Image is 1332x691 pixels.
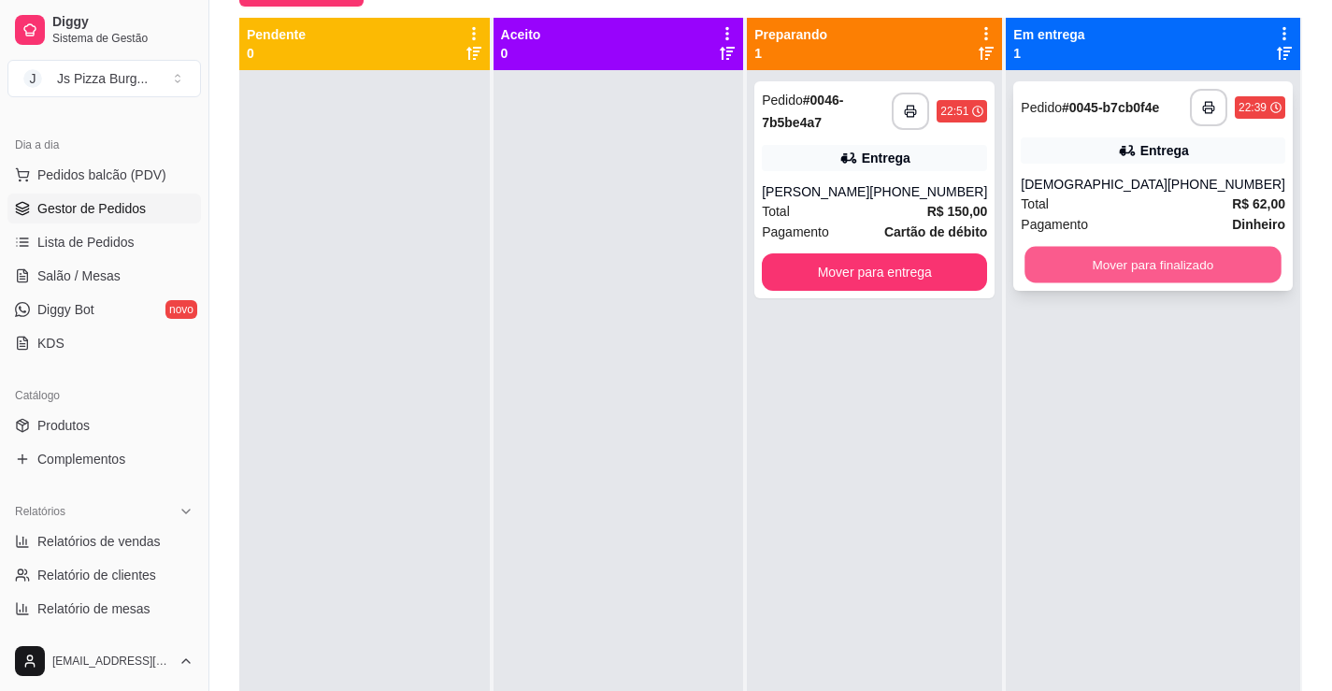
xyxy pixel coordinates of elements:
[762,182,869,201] div: [PERSON_NAME]
[247,25,306,44] p: Pendente
[501,44,541,63] p: 0
[37,166,166,184] span: Pedidos balcão (PDV)
[1140,141,1189,160] div: Entrega
[762,93,843,130] strong: # 0046-7b5be4a7
[37,450,125,468] span: Complementos
[7,130,201,160] div: Dia a dia
[7,328,201,358] a: KDS
[52,14,193,31] span: Diggy
[7,410,201,440] a: Produtos
[754,25,827,44] p: Preparando
[7,594,201,624] a: Relatório de mesas
[1021,175,1167,194] div: [DEMOGRAPHIC_DATA]
[1232,196,1285,211] strong: R$ 62,00
[7,194,201,223] a: Gestor de Pedidos
[940,104,968,119] div: 22:51
[1013,25,1084,44] p: Em entrega
[7,444,201,474] a: Complementos
[1232,217,1285,232] strong: Dinheiro
[7,295,201,324] a: Diggy Botnovo
[1013,44,1084,63] p: 1
[52,654,171,669] span: [EMAIL_ADDRESS][DOMAIN_NAME]
[7,560,201,590] a: Relatório de clientes
[754,44,827,63] p: 1
[37,266,121,285] span: Salão / Mesas
[884,224,987,239] strong: Cartão de débito
[37,599,150,618] span: Relatório de mesas
[247,44,306,63] p: 0
[927,204,988,219] strong: R$ 150,00
[762,222,829,242] span: Pagamento
[7,381,201,410] div: Catálogo
[1021,214,1088,235] span: Pagamento
[37,300,94,319] span: Diggy Bot
[7,160,201,190] button: Pedidos balcão (PDV)
[7,261,201,291] a: Salão / Mesas
[501,25,541,44] p: Aceito
[1167,175,1285,194] div: [PHONE_NUMBER]
[37,199,146,218] span: Gestor de Pedidos
[862,149,910,167] div: Entrega
[762,201,790,222] span: Total
[57,69,148,88] div: Js Pizza Burg ...
[37,233,135,252] span: Lista de Pedidos
[762,93,803,108] span: Pedido
[23,69,42,88] span: J
[7,627,201,657] a: Relatório de fidelidadenovo
[762,253,987,291] button: Mover para entrega
[1239,100,1267,115] div: 22:39
[7,7,201,52] a: DiggySistema de Gestão
[869,182,987,201] div: [PHONE_NUMBER]
[37,334,64,353] span: KDS
[7,639,201,684] button: [EMAIL_ADDRESS][DOMAIN_NAME]
[37,416,90,435] span: Produtos
[1025,247,1282,283] button: Mover para finalizado
[1021,100,1062,115] span: Pedido
[15,504,65,519] span: Relatórios
[7,60,201,97] button: Select a team
[7,526,201,556] a: Relatórios de vendas
[37,532,161,551] span: Relatórios de vendas
[52,31,193,46] span: Sistema de Gestão
[1021,194,1049,214] span: Total
[1062,100,1159,115] strong: # 0045-b7cb0f4e
[37,566,156,584] span: Relatório de clientes
[7,227,201,257] a: Lista de Pedidos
